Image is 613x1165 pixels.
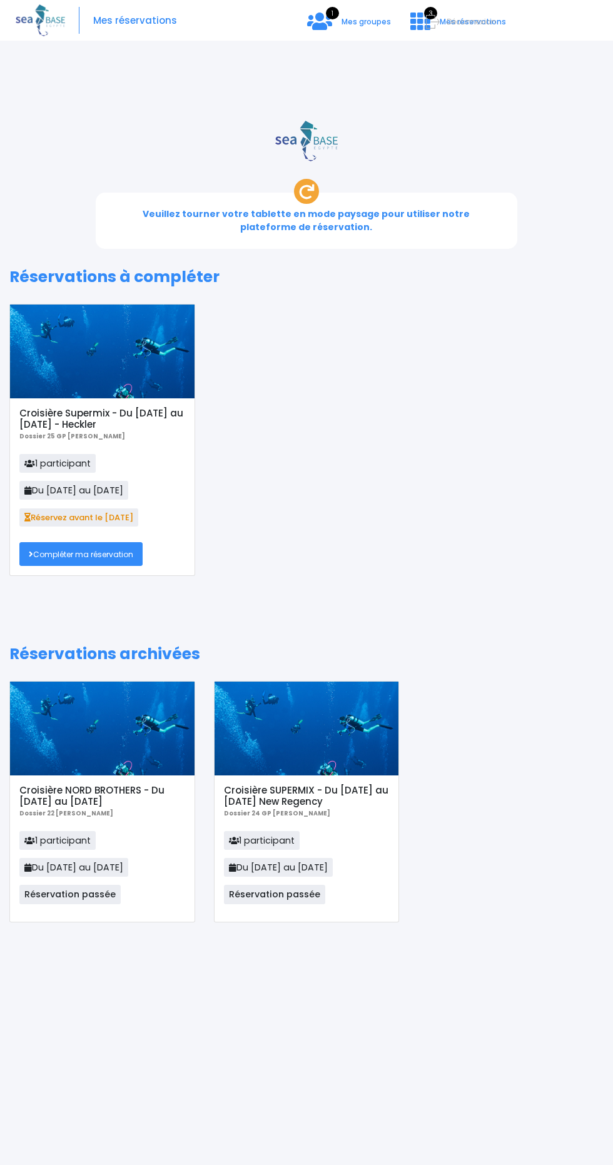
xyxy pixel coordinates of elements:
span: Réservez avant le [DATE] [19,508,138,527]
h1: Réservations à compléter [9,268,604,286]
a: 1 Mes groupes [297,21,400,31]
a: Compléter ma réservation [19,542,143,565]
h5: Croisière NORD BROTHERS - Du [DATE] au [DATE] [19,785,185,807]
span: Réservation passée [19,885,121,904]
span: Mes groupes [342,16,391,27]
span: 1 participant [19,454,96,473]
h1: Réservations archivées [9,645,604,663]
span: 1 participant [224,831,300,850]
b: Dossier 24 GP [PERSON_NAME] [224,809,330,817]
h5: Croisière Supermix - Du [DATE] au [DATE] - Heckler [19,408,185,430]
span: Réservation passée [224,885,325,904]
a: 3 Mes réservations [400,21,514,31]
span: Du [DATE] au [DATE] [224,858,333,877]
h5: Croisière SUPERMIX - Du [DATE] au [DATE] New Regency [224,785,390,807]
span: Du [DATE] au [DATE] [19,481,128,500]
b: Dossier 25 GP [PERSON_NAME] [19,432,125,440]
span: 1 [326,7,339,19]
span: Du [DATE] au [DATE] [19,858,128,877]
span: 1 participant [19,831,96,850]
span: Déconnexion [447,16,496,27]
b: Dossier 22 [PERSON_NAME] [19,809,113,817]
span: 3 [424,7,437,19]
span: Veuillez tourner votre tablette en mode paysage pour utiliser notre plateforme de réservation. [143,208,470,233]
img: logo_color1.png [275,121,338,161]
